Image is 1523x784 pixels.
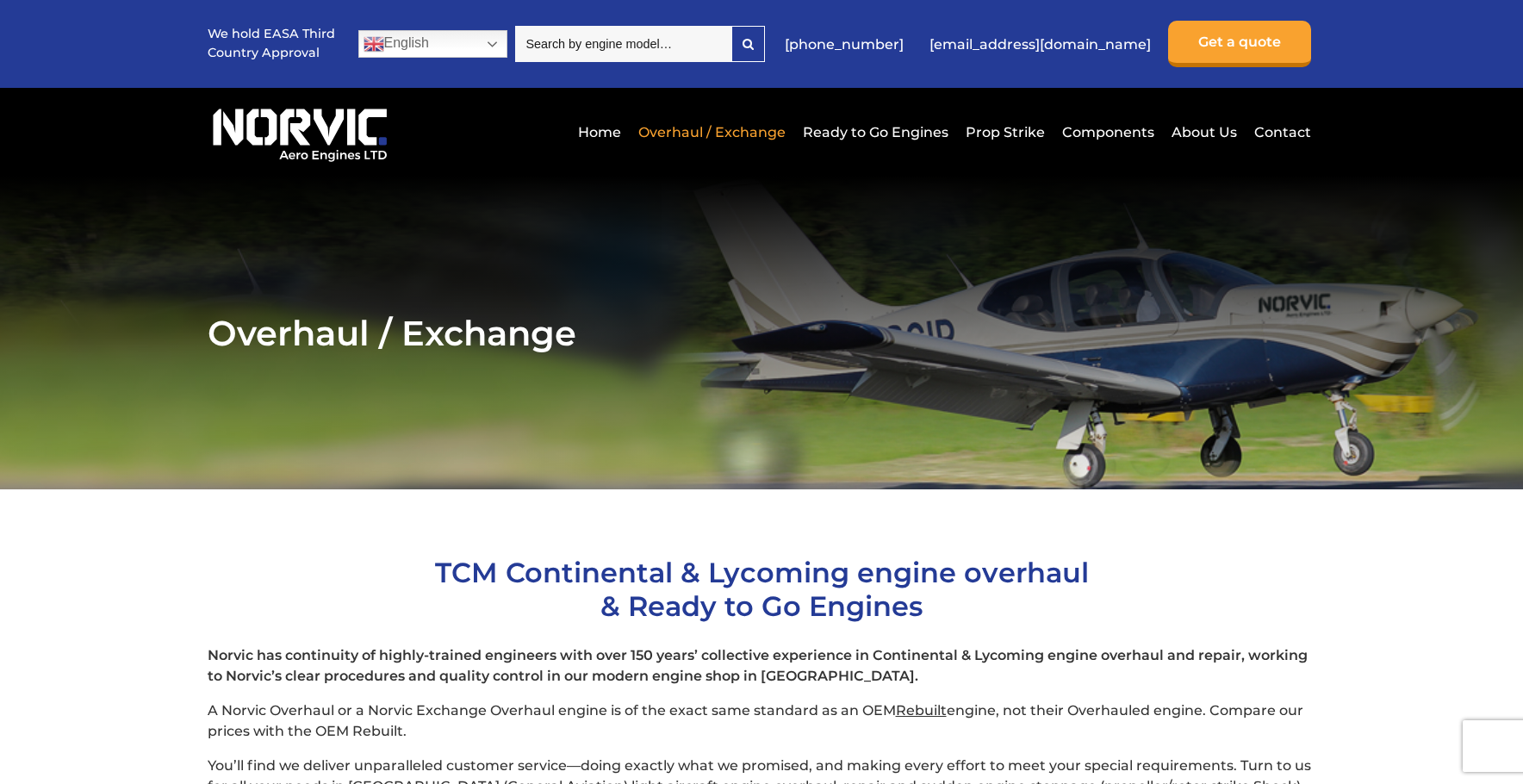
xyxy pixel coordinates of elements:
p: A Norvic Overhaul or a Norvic Exchange Overhaul engine is of the exact same standard as an OEM en... [208,700,1316,742]
strong: Norvic has continuity of highly-trained engineers with over 150 years’ collective experience in C... [208,647,1308,684]
a: Home [574,111,625,153]
img: Norvic Aero Engines logo [208,101,393,163]
a: Get a quote [1168,21,1311,67]
input: Search by engine model… [515,26,731,62]
a: Contact [1250,111,1311,153]
h2: Overhaul / Exchange [208,312,1316,354]
a: English [358,30,507,58]
span: TCM Continental & Lycoming engine overhaul & Ready to Go Engines [435,556,1089,623]
a: Ready to Go Engines [799,111,953,153]
p: We hold EASA Third Country Approval [208,25,337,62]
a: [PHONE_NUMBER] [776,23,912,65]
a: About Us [1167,111,1241,153]
span: Rebuilt [896,702,947,719]
img: en [364,34,384,54]
a: [EMAIL_ADDRESS][DOMAIN_NAME] [921,23,1159,65]
a: Components [1058,111,1159,153]
a: Prop Strike [961,111,1049,153]
a: Overhaul / Exchange [634,111,790,153]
